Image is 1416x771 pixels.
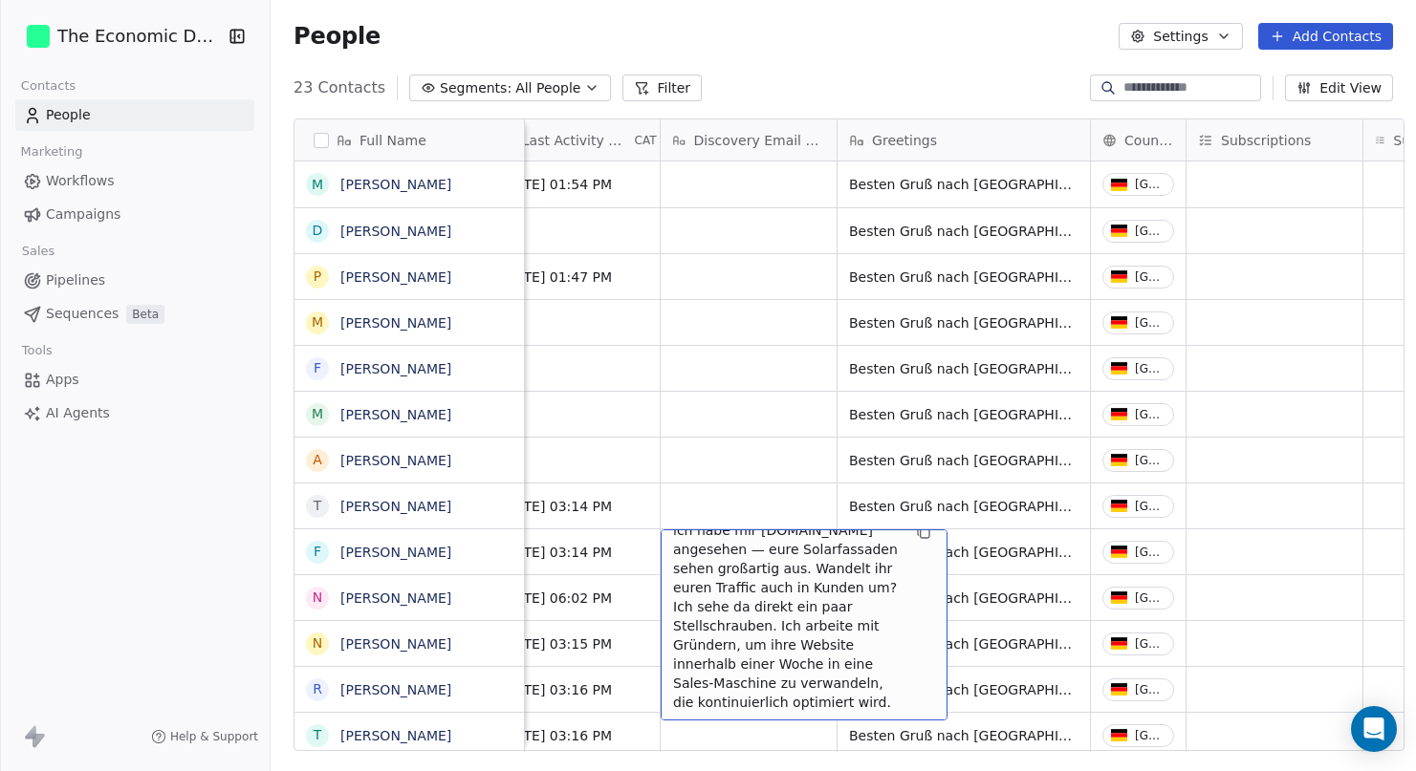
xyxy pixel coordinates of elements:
span: Contacts [12,72,84,100]
div: A [313,450,322,470]
span: Marketing [12,138,91,166]
div: [GEOGRAPHIC_DATA] [1135,546,1165,559]
span: Besten Gruß nach [GEOGRAPHIC_DATA] [849,313,1078,332]
a: [PERSON_NAME] [340,407,451,422]
span: [DATE] 03:14 PM [500,543,648,562]
div: N [313,588,322,608]
a: [PERSON_NAME] [340,269,451,285]
span: Last Activity Date [522,131,631,150]
div: Country [1091,119,1186,161]
span: ich habe mir [DOMAIN_NAME] angesehen — eure Solarfassaden sehen großartig aus. Wandelt ihr euren ... [673,521,901,712]
span: AI Agents [46,403,110,423]
span: Besten Gruß nach [GEOGRAPHIC_DATA] [849,405,1078,424]
div: [GEOGRAPHIC_DATA] [1135,408,1165,421]
div: F [314,542,321,562]
div: Open Intercom Messenger [1351,706,1397,752]
span: Besten Gruß nach [GEOGRAPHIC_DATA] [849,175,1078,194]
a: [PERSON_NAME] [340,636,451,652]
div: [GEOGRAPHIC_DATA] [1135,316,1165,330]
span: Pipelines [46,270,105,290]
span: Workflows [46,171,115,191]
a: Apps [15,364,254,396]
a: AI Agents [15,397,254,429]
div: P [314,267,321,287]
span: All People [515,78,580,98]
span: Sales [13,237,63,266]
div: [GEOGRAPHIC_DATA] [1135,729,1165,742]
div: [GEOGRAPHIC_DATA] [1135,270,1165,284]
a: Pipelines [15,265,254,296]
button: Filter [622,75,702,101]
div: M [312,312,323,332]
span: Besten Gruß nach [GEOGRAPHIC_DATA] [849,543,1078,562]
div: [GEOGRAPHIC_DATA] [1135,225,1165,238]
div: F [314,358,321,378]
a: [PERSON_NAME] [340,453,451,468]
div: grid [294,161,525,752]
span: [DATE] 03:16 PM [500,726,648,745]
a: Campaigns [15,199,254,230]
a: [PERSON_NAME] [340,590,451,606]
span: Besten Gruß nach [GEOGRAPHIC_DATA] [849,726,1078,745]
div: [GEOGRAPHIC_DATA] [1135,637,1165,651]
span: [DATE] 03:16 PM [500,680,648,699]
div: Last Activity DateCAT [489,119,660,161]
div: M [312,404,323,424]
a: People [15,99,254,131]
span: Help & Support [170,729,258,744]
div: T [314,725,322,745]
span: Tools [13,336,60,365]
span: Besten Gruß nach [GEOGRAPHIC_DATA] [849,497,1078,516]
span: Campaigns [46,204,120,225]
span: Besten Gruß nach [GEOGRAPHIC_DATA] [849,680,1078,699]
span: CAT [634,133,656,148]
button: Edit View [1285,75,1393,101]
span: Apps [46,370,79,390]
div: [GEOGRAPHIC_DATA] [1135,591,1165,605]
div: [GEOGRAPHIC_DATA] [1135,454,1165,467]
span: Besten Gruß nach [GEOGRAPHIC_DATA] [849,268,1078,287]
span: Full Name [359,131,426,150]
span: [DATE] 03:15 PM [500,634,648,653]
div: M [312,175,323,195]
a: [PERSON_NAME] [340,682,451,697]
span: People [46,105,91,125]
span: People [294,22,381,51]
div: Discovery Email Body [661,119,837,161]
span: 23 Contacts [294,76,385,99]
span: Besten Gruß nach [GEOGRAPHIC_DATA] [849,222,1078,241]
div: [GEOGRAPHIC_DATA] [1135,362,1165,375]
span: Besten Gruß nach [GEOGRAPHIC_DATA] [849,634,1078,653]
button: Add Contacts [1258,23,1393,50]
div: [GEOGRAPHIC_DATA] [1135,500,1165,513]
a: [PERSON_NAME] [340,224,451,239]
button: Settings [1119,23,1242,50]
a: [PERSON_NAME] [340,315,451,331]
span: [DATE] 06:02 PM [500,589,648,608]
span: Besten Gruß nach [GEOGRAPHIC_DATA] [849,589,1078,608]
span: [DATE] 03:14 PM [500,497,648,516]
div: N [313,633,322,653]
a: Help & Support [151,729,258,744]
div: [GEOGRAPHIC_DATA] [1135,683,1165,696]
span: The Economic Designer [57,24,222,49]
a: [PERSON_NAME] [340,728,451,743]
a: SequencesBeta [15,298,254,330]
div: Full Name [294,119,524,161]
span: Besten Gruß nach [GEOGRAPHIC_DATA] [849,359,1078,378]
div: Subscriptions [1187,119,1362,161]
span: Country [1124,131,1174,150]
span: [DATE] 01:54 PM [500,175,648,194]
div: T [314,496,322,516]
span: Segments: [440,78,512,98]
span: Greetings [872,131,937,150]
button: The Economic Designer [23,20,213,53]
a: [PERSON_NAME] [340,361,451,376]
a: [PERSON_NAME] [340,499,451,514]
span: Discovery Email Body [694,131,826,150]
div: R [313,679,322,699]
span: Subscriptions [1221,131,1311,150]
span: Sequences [46,304,119,324]
div: D [313,221,323,241]
span: Beta [126,305,164,324]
